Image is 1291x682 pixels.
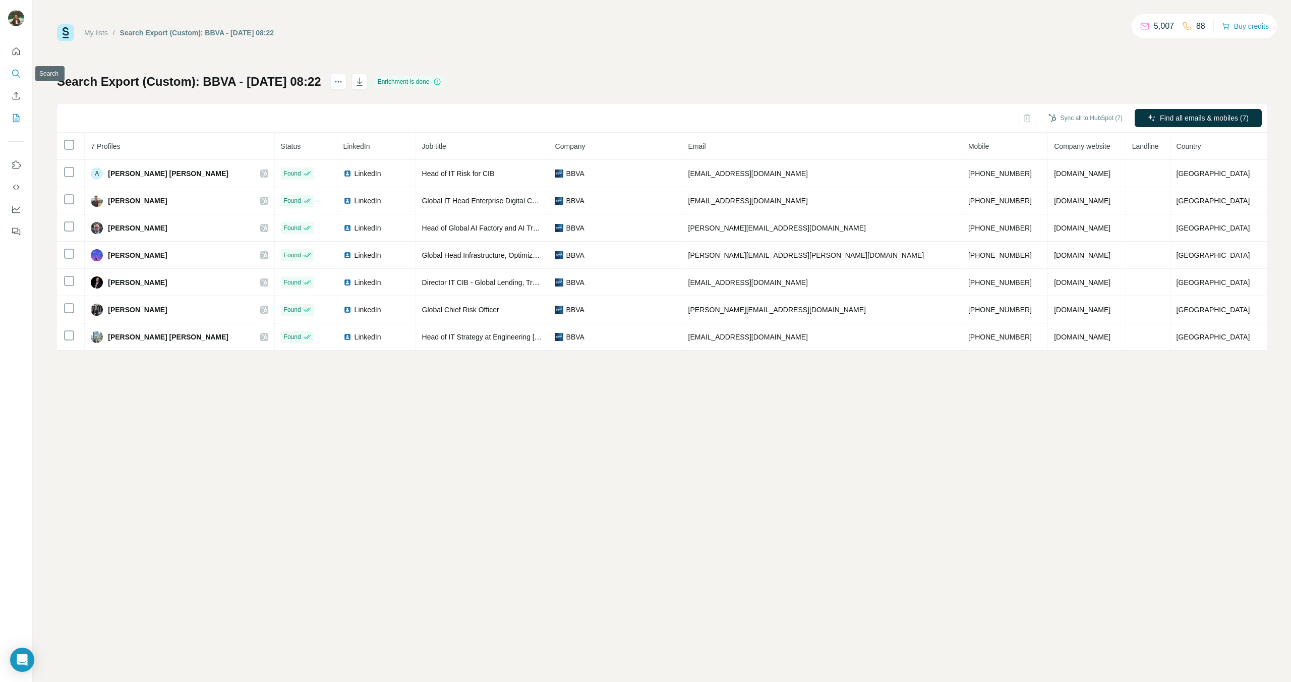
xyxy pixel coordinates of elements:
[968,251,1032,259] span: [PHONE_NUMBER]
[968,142,989,150] span: Mobile
[555,251,563,259] img: company-logo
[688,224,866,232] span: [PERSON_NAME][EMAIL_ADDRESS][DOMAIN_NAME]
[688,142,706,150] span: Email
[355,250,381,260] span: LinkedIn
[1054,224,1110,232] span: [DOMAIN_NAME]
[57,24,74,41] img: Surfe Logo
[284,278,301,287] span: Found
[355,168,381,179] span: LinkedIn
[8,200,24,218] button: Dashboard
[8,222,24,241] button: Feedback
[422,306,499,314] span: Global Chief Risk Officer
[108,168,228,179] span: [PERSON_NAME] [PERSON_NAME]
[688,306,866,314] span: [PERSON_NAME][EMAIL_ADDRESS][DOMAIN_NAME]
[1054,197,1110,205] span: [DOMAIN_NAME]
[555,224,563,232] img: company-logo
[968,169,1032,178] span: [PHONE_NUMBER]
[1177,306,1250,314] span: [GEOGRAPHIC_DATA]
[91,222,103,234] img: Avatar
[343,333,351,341] img: LinkedIn logo
[688,278,808,287] span: [EMAIL_ADDRESS][DOMAIN_NAME]
[284,305,301,314] span: Found
[1054,169,1110,178] span: [DOMAIN_NAME]
[555,333,563,341] img: company-logo
[566,277,584,288] span: BBVA
[422,169,495,178] span: Head of IT Risk for CIB
[343,306,351,314] img: LinkedIn logo
[1054,333,1110,341] span: [DOMAIN_NAME]
[1177,142,1201,150] span: Country
[343,197,351,205] img: LinkedIn logo
[1177,251,1250,259] span: [GEOGRAPHIC_DATA]
[355,332,381,342] span: LinkedIn
[108,223,167,233] span: [PERSON_NAME]
[1222,19,1269,33] button: Buy credits
[422,333,635,341] span: Head of IT Strategy at Engineering [GEOGRAPHIC_DATA] @ BBVA
[422,224,625,232] span: Head of Global AI Factory and AI Transformation Client Solutions
[688,251,924,259] span: [PERSON_NAME][EMAIL_ADDRESS][PERSON_NAME][DOMAIN_NAME]
[284,251,301,260] span: Found
[566,168,584,179] span: BBVA
[1041,110,1130,126] button: Sync all to HubSpot (7)
[120,28,274,38] div: Search Export (Custom): BBVA - [DATE] 08:22
[422,142,446,150] span: Job title
[1177,333,1250,341] span: [GEOGRAPHIC_DATA]
[284,223,301,233] span: Found
[566,305,584,315] span: BBVA
[1054,251,1110,259] span: [DOMAIN_NAME]
[968,278,1032,287] span: [PHONE_NUMBER]
[1054,278,1110,287] span: [DOMAIN_NAME]
[343,224,351,232] img: LinkedIn logo
[108,332,228,342] span: [PERSON_NAME] [PERSON_NAME]
[968,333,1032,341] span: [PHONE_NUMBER]
[1135,109,1262,127] button: Find all emails & mobiles (7)
[91,142,120,150] span: 7 Profiles
[281,142,301,150] span: Status
[284,196,301,205] span: Found
[355,277,381,288] span: LinkedIn
[108,250,167,260] span: [PERSON_NAME]
[8,87,24,105] button: Enrich CSV
[1196,20,1205,32] p: 88
[91,276,103,289] img: Avatar
[284,169,301,178] span: Found
[1154,20,1174,32] p: 5,007
[91,304,103,316] img: Avatar
[555,278,563,287] img: company-logo
[555,142,585,150] span: Company
[422,278,650,287] span: Director IT CIB - Global Lending, Transaction Banking & Client Coverage
[1177,278,1250,287] span: [GEOGRAPHIC_DATA]
[330,74,346,90] button: actions
[375,76,445,88] div: Enrichment is done
[108,277,167,288] span: [PERSON_NAME]
[1177,224,1250,232] span: [GEOGRAPHIC_DATA]
[108,305,167,315] span: [PERSON_NAME]
[343,251,351,259] img: LinkedIn logo
[57,74,321,90] h1: Search Export (Custom): BBVA - [DATE] 08:22
[284,332,301,342] span: Found
[91,331,103,343] img: Avatar
[566,223,584,233] span: BBVA
[555,197,563,205] img: company-logo
[8,42,24,61] button: Quick start
[355,223,381,233] span: LinkedIn
[8,156,24,174] button: Use Surfe on LinkedIn
[968,224,1032,232] span: [PHONE_NUMBER]
[355,305,381,315] span: LinkedIn
[1177,169,1250,178] span: [GEOGRAPHIC_DATA]
[8,178,24,196] button: Use Surfe API
[8,10,24,26] img: Avatar
[566,196,584,206] span: BBVA
[1054,306,1110,314] span: [DOMAIN_NAME]
[1177,197,1250,205] span: [GEOGRAPHIC_DATA]
[355,196,381,206] span: LinkedIn
[555,169,563,178] img: company-logo
[91,195,103,207] img: Avatar
[555,306,563,314] img: company-logo
[566,332,584,342] span: BBVA
[566,250,584,260] span: BBVA
[84,29,108,37] a: My lists
[8,109,24,127] button: My lists
[343,278,351,287] img: LinkedIn logo
[688,333,808,341] span: [EMAIL_ADDRESS][DOMAIN_NAME]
